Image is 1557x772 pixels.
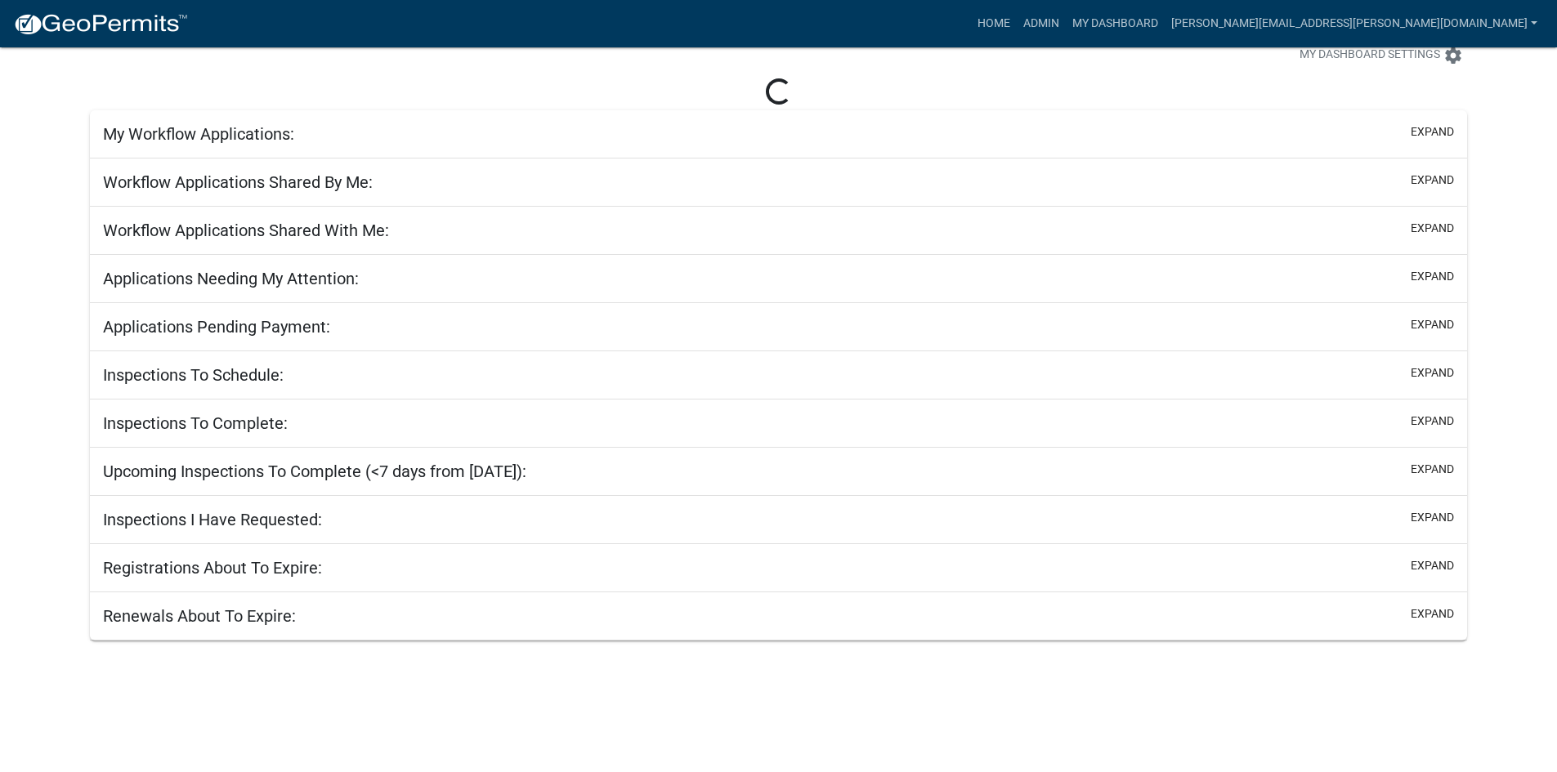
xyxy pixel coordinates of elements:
[1411,605,1454,623] button: expand
[1411,220,1454,237] button: expand
[1300,46,1440,65] span: My Dashboard Settings
[1411,316,1454,333] button: expand
[103,413,288,433] h5: Inspections To Complete:
[1411,509,1454,526] button: expand
[103,269,359,288] h5: Applications Needing My Attention:
[103,365,284,385] h5: Inspections To Schedule:
[103,317,330,337] h5: Applications Pending Payment:
[103,558,322,578] h5: Registrations About To Expire:
[103,510,322,529] h5: Inspections I Have Requested:
[1411,413,1454,430] button: expand
[1411,123,1454,141] button: expand
[1066,8,1165,39] a: My Dashboard
[1017,8,1066,39] a: Admin
[103,462,526,481] h5: Upcoming Inspections To Complete (<7 days from [DATE]):
[1411,364,1454,382] button: expand
[1411,268,1454,285] button: expand
[971,8,1017,39] a: Home
[1411,172,1454,189] button: expand
[103,606,296,626] h5: Renewals About To Expire:
[1165,8,1544,39] a: [PERSON_NAME][EMAIL_ADDRESS][PERSON_NAME][DOMAIN_NAME]
[1443,46,1463,65] i: settings
[1286,39,1476,71] button: My Dashboard Settingssettings
[1411,461,1454,478] button: expand
[103,221,389,240] h5: Workflow Applications Shared With Me:
[103,172,373,192] h5: Workflow Applications Shared By Me:
[1411,557,1454,574] button: expand
[103,124,294,144] h5: My Workflow Applications:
